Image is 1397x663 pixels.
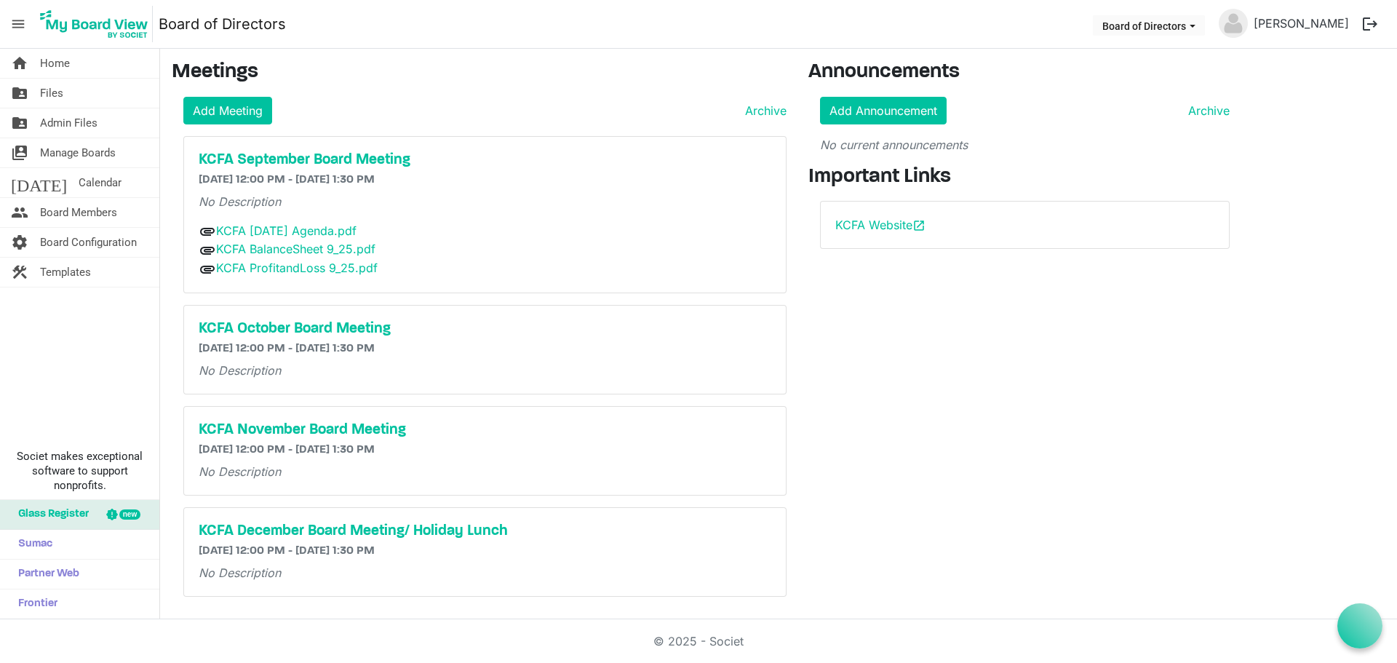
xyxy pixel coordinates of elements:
a: Archive [739,102,787,119]
span: Partner Web [11,560,79,589]
span: Sumac [11,530,52,559]
p: No Description [199,362,771,379]
a: Archive [1182,102,1230,119]
span: Board Configuration [40,228,137,257]
a: Board of Directors [159,9,286,39]
span: Glass Register [11,500,89,529]
span: attachment [199,242,216,259]
span: Files [40,79,63,108]
h6: [DATE] 12:00 PM - [DATE] 1:30 PM [199,443,771,457]
a: KCFA ProfitandLoss 9_25.pdf [216,261,378,275]
span: switch_account [11,138,28,167]
span: Home [40,49,70,78]
button: logout [1355,9,1385,39]
div: new [119,509,140,520]
span: Templates [40,258,91,287]
span: menu [4,10,32,38]
span: Societ makes exceptional software to support nonprofits. [7,449,153,493]
a: KCFA Websiteopen_in_new [835,218,926,232]
a: KCFA December Board Meeting/ Holiday Lunch [199,523,771,540]
span: construction [11,258,28,287]
a: © 2025 - Societ [653,634,744,648]
p: No Description [199,463,771,480]
span: folder_shared [11,79,28,108]
span: home [11,49,28,78]
p: No Description [199,564,771,581]
a: KCFA [DATE] Agenda.pdf [216,223,357,238]
span: attachment [199,223,216,240]
span: Calendar [79,168,122,197]
span: Manage Boards [40,138,116,167]
a: KCFA September Board Meeting [199,151,771,169]
span: settings [11,228,28,257]
p: No Description [199,193,771,210]
img: no-profile-picture.svg [1219,9,1248,38]
span: folder_shared [11,108,28,138]
img: My Board View Logo [36,6,153,42]
p: No current announcements [820,136,1230,154]
h3: Announcements [808,60,1241,85]
h6: [DATE] 12:00 PM - [DATE] 1:30 PM [199,544,771,558]
span: Frontier [11,589,57,619]
h6: [DATE] 12:00 PM - [DATE] 1:30 PM [199,173,771,187]
span: attachment [199,261,216,278]
a: Add Announcement [820,97,947,124]
span: people [11,198,28,227]
a: KCFA November Board Meeting [199,421,771,439]
span: open_in_new [912,219,926,232]
a: KCFA October Board Meeting [199,320,771,338]
a: My Board View Logo [36,6,159,42]
span: [DATE] [11,168,67,197]
a: [PERSON_NAME] [1248,9,1355,38]
h3: Meetings [172,60,787,85]
span: Admin Files [40,108,97,138]
button: Board of Directors dropdownbutton [1093,15,1205,36]
span: Board Members [40,198,117,227]
a: KCFA BalanceSheet 9_25.pdf [216,242,375,256]
h6: [DATE] 12:00 PM - [DATE] 1:30 PM [199,342,771,356]
a: Add Meeting [183,97,272,124]
h3: Important Links [808,165,1241,190]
